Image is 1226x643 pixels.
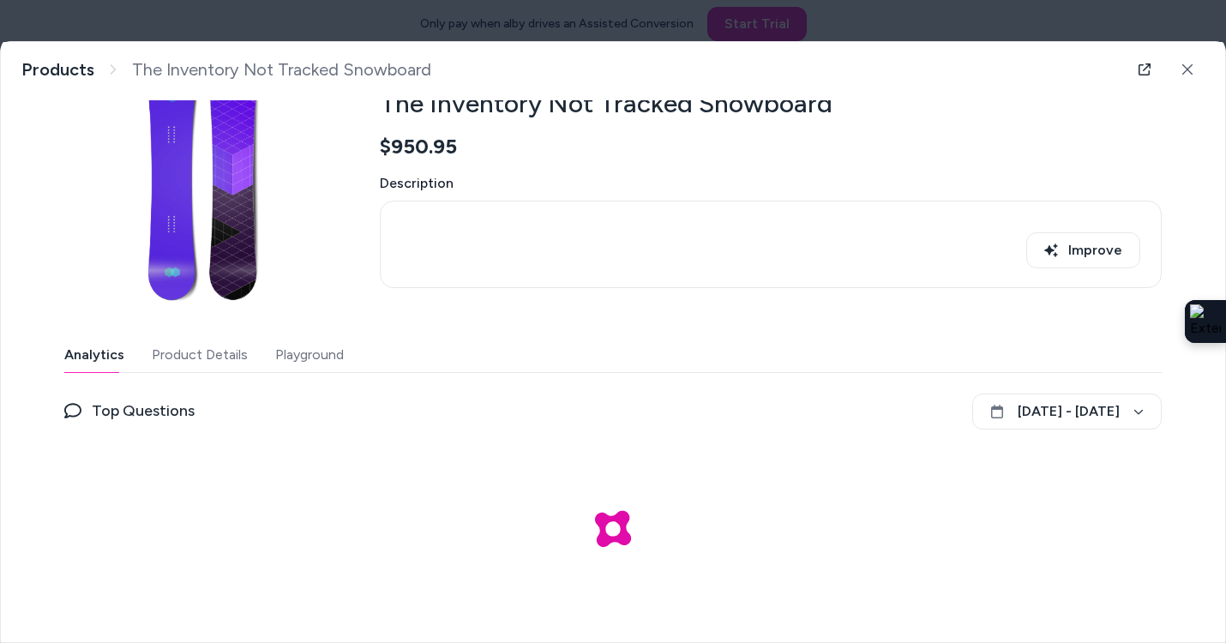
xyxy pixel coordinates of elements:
[1026,232,1140,268] button: Improve
[380,87,1162,120] h2: The Inventory Not Tracked Snowboard
[972,394,1162,430] button: [DATE] - [DATE]
[64,338,124,372] button: Analytics
[21,59,94,81] a: Products
[64,43,339,317] img: snowboard_purple_hydrogen.png
[275,338,344,372] button: Playground
[380,173,1162,194] span: Description
[92,399,195,423] span: Top Questions
[152,338,248,372] button: Product Details
[132,59,431,81] span: The Inventory Not Tracked Snowboard
[21,59,431,81] nav: breadcrumb
[380,134,457,159] span: $950.95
